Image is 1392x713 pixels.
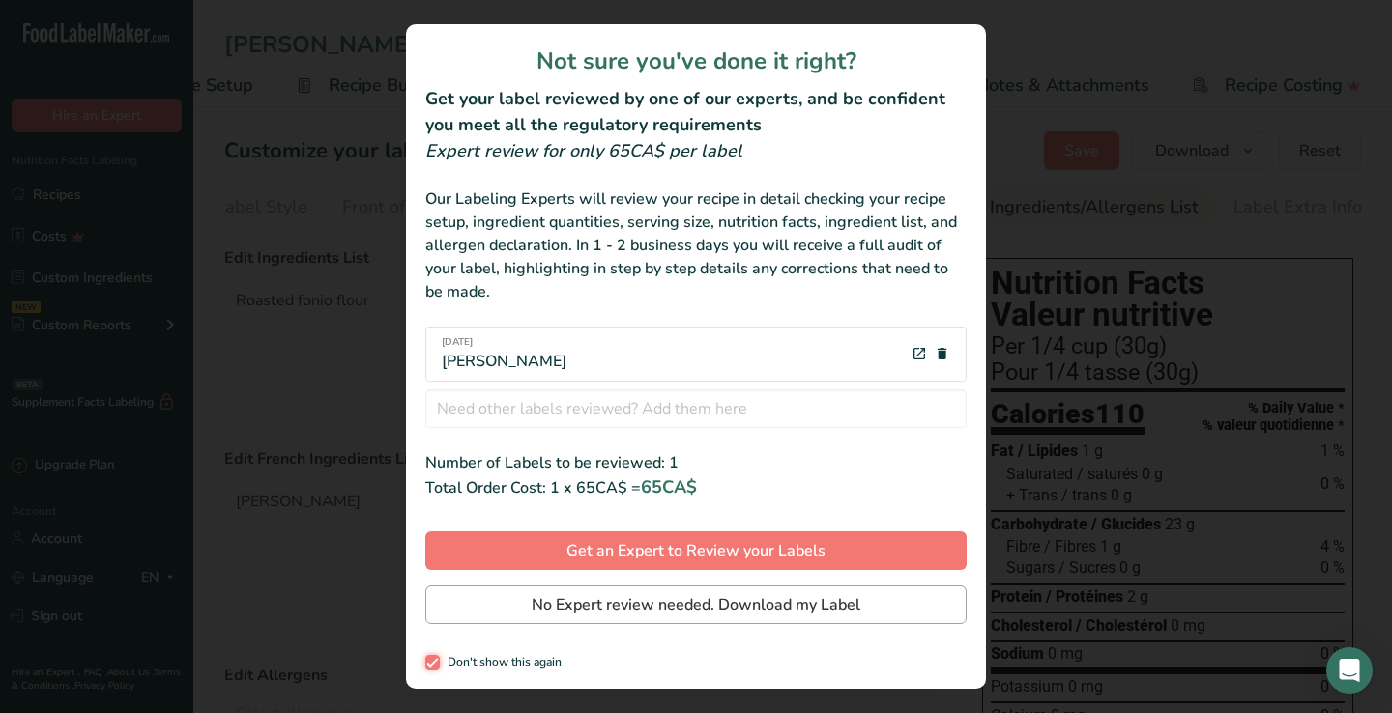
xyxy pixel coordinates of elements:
[442,335,566,373] div: [PERSON_NAME]
[425,43,967,78] h1: Not sure you've done it right?
[425,187,967,303] div: Our Labeling Experts will review your recipe in detail checking your recipe setup, ingredient qua...
[425,451,967,474] div: Number of Labels to be reviewed: 1
[425,389,967,428] input: Need other labels reviewed? Add them here
[425,138,967,164] div: Expert review for only 65CA$ per label
[566,539,826,562] span: Get an Expert to Review your Labels
[425,585,967,624] button: No Expert review needed. Download my Label
[425,531,967,570] button: Get an Expert to Review your Labels
[425,474,967,500] div: Total Order Cost: 1 x 65CA$ =
[1326,647,1373,694] div: Open Intercom Messenger
[425,86,967,138] h2: Get your label reviewed by one of our experts, and be confident you meet all the regulatory requi...
[641,475,697,499] span: 65CA$
[442,335,566,350] span: [DATE]
[532,593,860,616] span: No Expert review needed. Download my Label
[440,655,562,670] span: Don't show this again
